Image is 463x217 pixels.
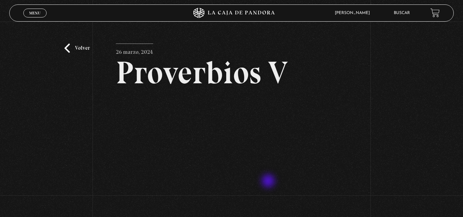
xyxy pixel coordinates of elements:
a: Buscar [394,11,410,15]
span: Menu [29,11,40,15]
span: [PERSON_NAME] [331,11,377,15]
a: Volver [64,44,90,53]
h2: Proverbios V [116,57,347,88]
p: 26 marzo, 2024 [116,44,153,57]
a: View your shopping cart [430,8,440,17]
span: Cerrar [27,16,43,21]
